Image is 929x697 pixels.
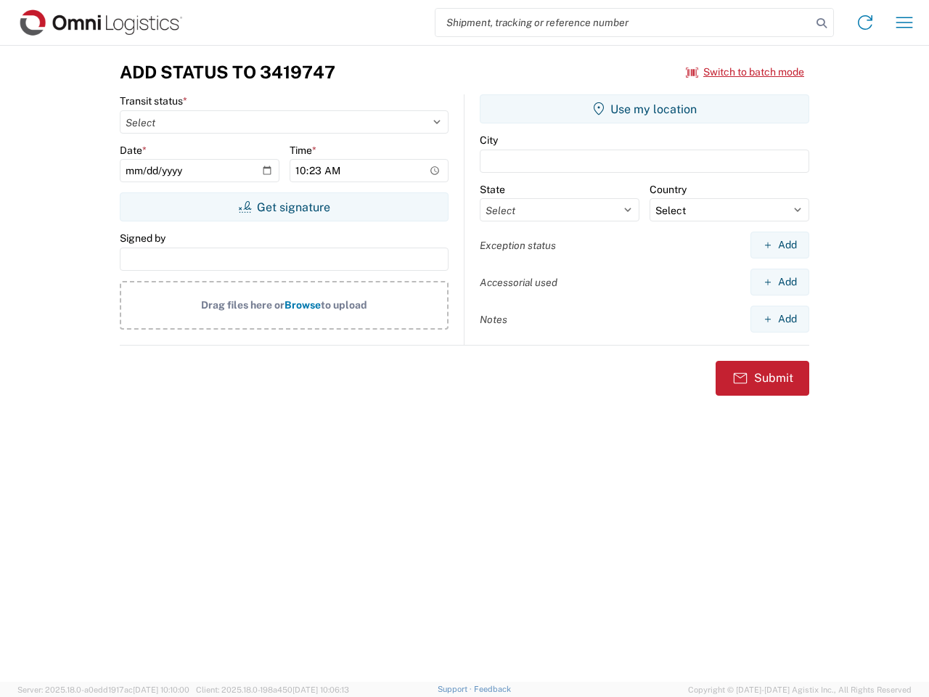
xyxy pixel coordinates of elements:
[120,94,187,107] label: Transit status
[716,361,809,396] button: Submit
[133,685,189,694] span: [DATE] 10:10:00
[196,685,349,694] span: Client: 2025.18.0-198a450
[285,299,321,311] span: Browse
[438,685,474,693] a: Support
[480,239,556,252] label: Exception status
[750,232,809,258] button: Add
[435,9,811,36] input: Shipment, tracking or reference number
[120,144,147,157] label: Date
[650,183,687,196] label: Country
[686,60,804,84] button: Switch to batch mode
[480,134,498,147] label: City
[201,299,285,311] span: Drag files here or
[120,62,335,83] h3: Add Status to 3419747
[290,144,316,157] label: Time
[750,269,809,295] button: Add
[321,299,367,311] span: to upload
[292,685,349,694] span: [DATE] 10:06:13
[480,313,507,326] label: Notes
[17,685,189,694] span: Server: 2025.18.0-a0edd1917ac
[688,683,912,696] span: Copyright © [DATE]-[DATE] Agistix Inc., All Rights Reserved
[480,183,505,196] label: State
[480,94,809,123] button: Use my location
[120,192,449,221] button: Get signature
[480,276,557,289] label: Accessorial used
[474,685,511,693] a: Feedback
[750,306,809,333] button: Add
[120,232,165,245] label: Signed by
